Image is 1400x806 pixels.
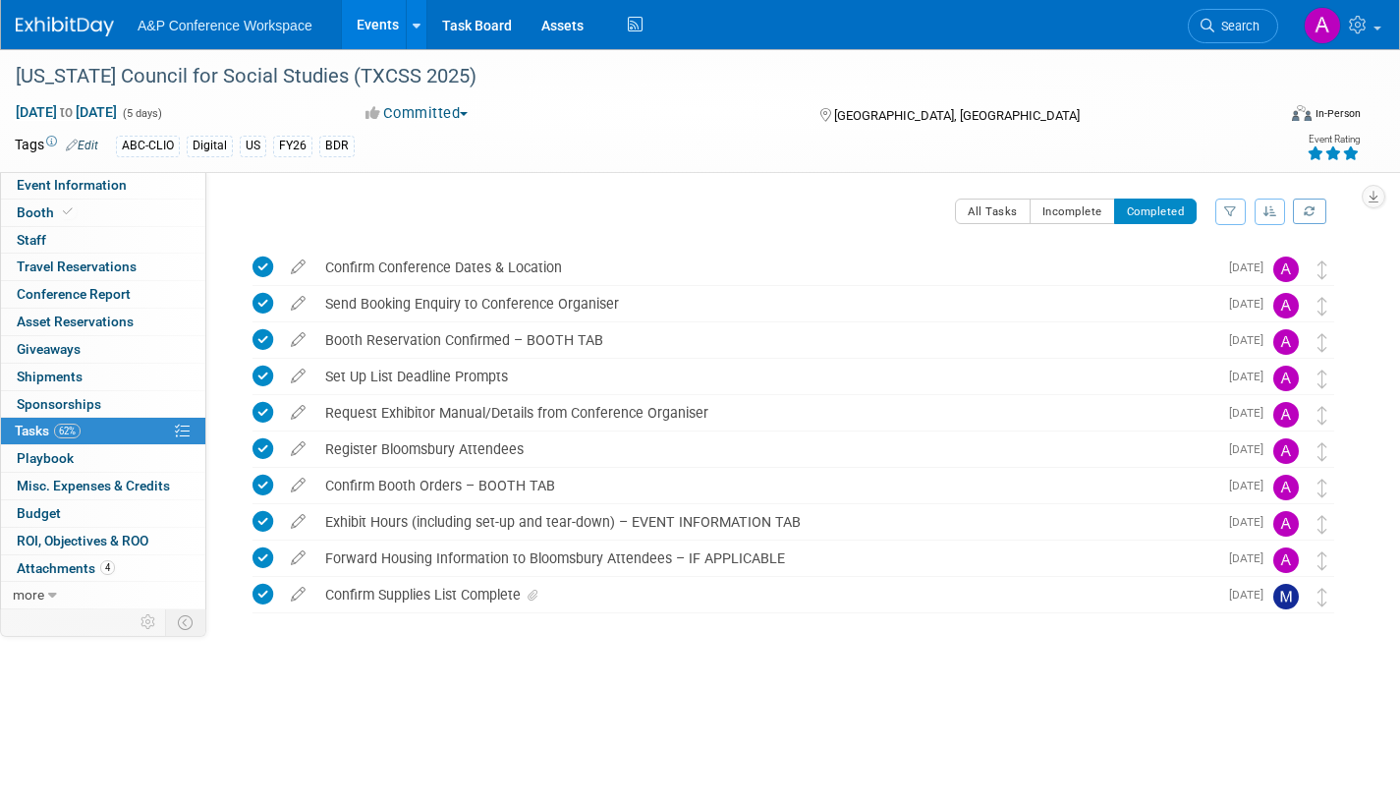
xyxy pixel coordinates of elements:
a: edit [281,259,315,276]
a: Sponsorships [1,391,205,418]
span: Playbook [17,450,74,466]
i: Move task [1317,297,1327,316]
img: Amanda Oney [1273,402,1299,428]
span: Tasks [15,423,81,438]
span: Conference Report [17,286,131,302]
button: Completed [1114,199,1198,224]
i: Move task [1317,260,1327,279]
img: Amanda Oney [1273,293,1299,318]
img: Amanda Oney [1273,329,1299,355]
span: [DATE] [1229,370,1273,383]
span: 4 [100,560,115,575]
span: Search [1214,19,1260,33]
i: Move task [1317,333,1327,352]
span: more [13,587,44,603]
img: Amanda Oney [1304,7,1341,44]
a: edit [281,440,315,458]
i: Move task [1317,515,1327,534]
span: [DATE] [1229,333,1273,347]
a: Booth [1,200,205,226]
a: Refresh [1293,199,1326,224]
div: Event Format [1161,102,1361,132]
span: [DATE] [1229,260,1273,274]
td: Tags [15,135,98,157]
a: edit [281,368,315,385]
img: Format-Inperson.png [1292,105,1312,121]
span: [DATE] [1229,479,1273,492]
a: edit [281,549,315,567]
a: Tasks62% [1,418,205,444]
img: Amanda Oney [1273,475,1299,500]
div: Register Bloomsbury Attendees [315,432,1217,466]
a: edit [281,477,315,494]
i: Move task [1317,588,1327,606]
div: BDR [319,136,355,156]
i: Booth reservation complete [63,206,73,217]
span: Budget [17,505,61,521]
a: Event Information [1,172,205,199]
div: ABC-CLIO [116,136,180,156]
span: Booth [17,204,77,220]
span: Misc. Expenses & Credits [17,478,170,493]
span: (5 days) [121,107,162,120]
span: [DATE] [1229,406,1273,420]
span: [DATE] [1229,551,1273,565]
div: Confirm Booth Orders – BOOTH TAB [315,469,1217,502]
div: Event Rating [1307,135,1360,144]
div: FY26 [273,136,312,156]
div: Booth Reservation Confirmed – BOOTH TAB [315,323,1217,357]
div: Exhibit Hours (including set-up and tear-down) – EVENT INFORMATION TAB [315,505,1217,539]
span: Shipments [17,369,83,384]
img: Amanda Oney [1273,511,1299,537]
button: Committed [359,103,476,124]
i: Move task [1317,551,1327,570]
div: Confirm Supplies List Complete [315,578,1217,611]
span: A&P Conference Workspace [138,18,312,33]
a: Search [1188,9,1278,43]
a: edit [281,295,315,313]
img: Amanda Oney [1273,257,1299,282]
a: Misc. Expenses & Credits [1,473,205,499]
span: [DATE] [1229,442,1273,456]
a: edit [281,513,315,531]
span: [DATE] [1229,588,1273,602]
a: Budget [1,500,205,527]
a: Playbook [1,445,205,472]
div: [US_STATE] Council for Social Studies (TXCSS 2025) [9,59,1246,94]
img: Amanda Oney [1273,547,1299,573]
span: Sponsorships [17,396,101,412]
span: Giveaways [17,341,81,357]
div: Forward Housing Information to Bloomsbury Attendees – IF APPLICABLE [315,542,1217,575]
img: Amanda Oney [1273,366,1299,391]
a: Staff [1,227,205,254]
div: Set Up List Deadline Prompts [315,360,1217,393]
a: Travel Reservations [1,254,205,280]
a: Asset Reservations [1,309,205,335]
td: Personalize Event Tab Strip [132,609,166,635]
span: 62% [54,424,81,438]
div: Confirm Conference Dates & Location [315,251,1217,284]
img: ExhibitDay [16,17,114,36]
td: Toggle Event Tabs [166,609,206,635]
img: Mark Strong [1273,584,1299,609]
button: Incomplete [1030,199,1115,224]
span: [DATE] [DATE] [15,103,118,121]
span: Staff [17,232,46,248]
span: [GEOGRAPHIC_DATA], [GEOGRAPHIC_DATA] [834,108,1080,123]
div: US [240,136,266,156]
i: Move task [1317,406,1327,425]
a: more [1,582,205,608]
a: edit [281,331,315,349]
div: Send Booking Enquiry to Conference Organiser [315,287,1217,320]
div: Request Exhibitor Manual/Details from Conference Organiser [315,396,1217,430]
button: All Tasks [955,199,1031,224]
i: Move task [1317,442,1327,461]
span: Asset Reservations [17,314,134,329]
span: [DATE] [1229,297,1273,311]
span: [DATE] [1229,515,1273,529]
a: Attachments4 [1,555,205,582]
a: Giveaways [1,336,205,363]
a: edit [281,404,315,422]
a: Conference Report [1,281,205,308]
img: Amanda Oney [1273,438,1299,464]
